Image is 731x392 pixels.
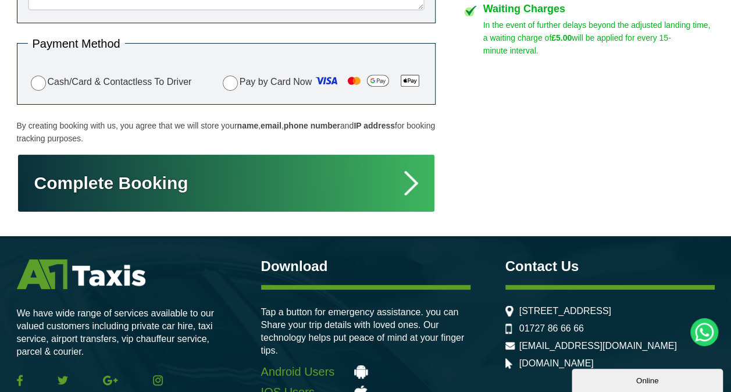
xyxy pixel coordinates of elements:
[505,259,715,273] h3: Contact Us
[483,19,715,57] p: In the event of further delays beyond the adjusted landing time, a waiting charge of will be appl...
[17,375,23,386] img: Facebook
[28,74,192,91] label: Cash/Card & Contactless To Driver
[17,307,226,358] p: We have wide range of services available to our valued customers including private car hire, taxi...
[519,341,677,351] a: [EMAIL_ADDRESS][DOMAIN_NAME]
[17,154,436,213] button: Complete Booking
[505,306,715,316] li: [STREET_ADDRESS]
[223,76,238,91] input: Pay by Card Now
[354,121,395,130] strong: IP address
[58,376,68,384] img: Twitter
[519,358,594,369] a: [DOMAIN_NAME]
[28,38,125,49] legend: Payment Method
[220,72,425,94] label: Pay by Card Now
[261,306,470,357] p: Tap a button for emergency assistance. you can Share your trip details with loved ones. Our techn...
[519,323,584,334] a: 01727 86 66 66
[17,119,436,145] p: By creating booking with us, you agree that we will store your , , and for booking tracking purpo...
[31,76,46,91] input: Cash/Card & Contactless To Driver
[237,121,258,130] strong: name
[551,33,572,42] strong: £5.00
[483,3,715,14] h4: Waiting Charges
[103,375,118,386] img: Google Plus
[261,259,470,273] h3: Download
[153,375,163,386] img: Instagram
[17,259,145,289] img: A1 Taxis St Albans
[261,365,470,379] a: Android Users
[261,121,281,130] strong: email
[284,121,340,130] strong: phone number
[572,366,725,392] iframe: chat widget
